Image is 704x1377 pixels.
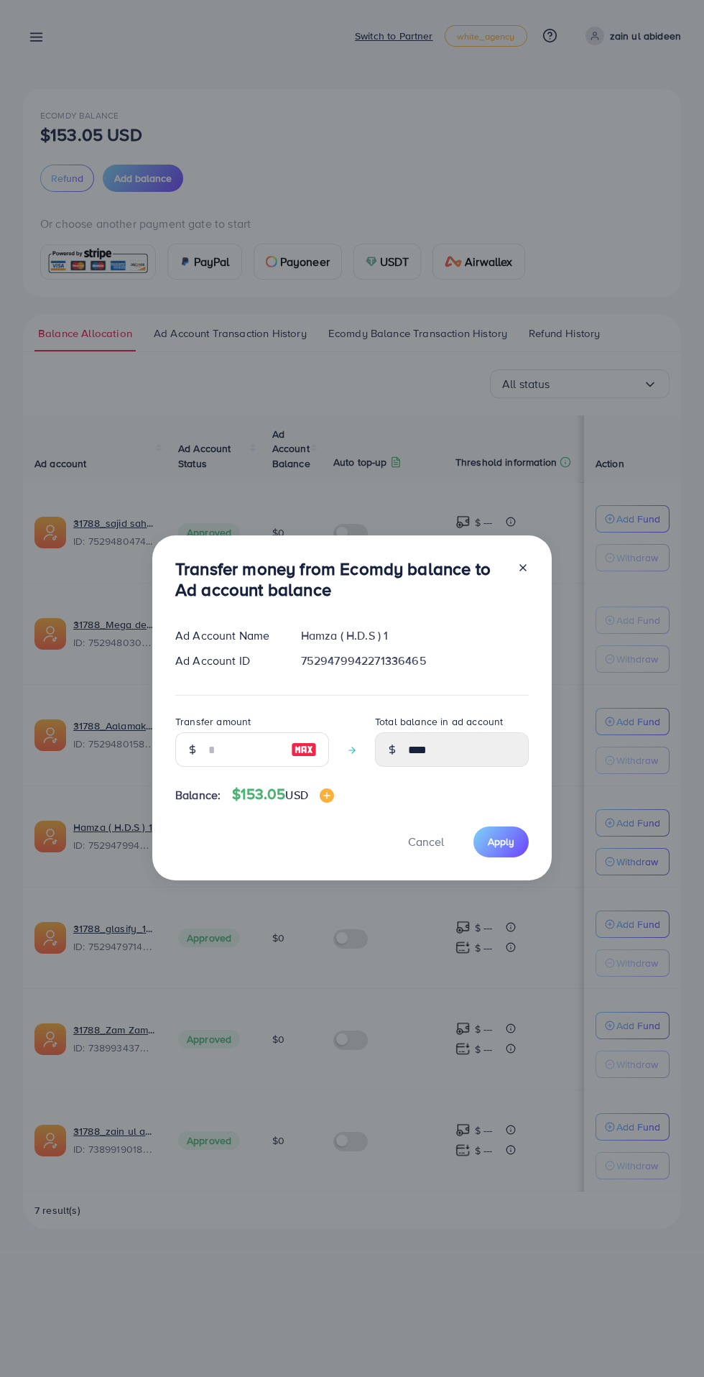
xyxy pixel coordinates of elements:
[164,627,290,644] div: Ad Account Name
[290,627,540,644] div: Hamza ( H.D.S ) 1
[291,741,317,758] img: image
[164,653,290,669] div: Ad Account ID
[643,1312,693,1366] iframe: Chat
[175,558,506,600] h3: Transfer money from Ecomdy balance to Ad account balance
[320,788,334,803] img: image
[473,826,529,857] button: Apply
[175,714,251,729] label: Transfer amount
[232,786,334,803] h4: $153.05
[390,826,462,857] button: Cancel
[375,714,503,729] label: Total balance in ad account
[408,834,444,849] span: Cancel
[175,787,221,803] span: Balance:
[290,653,540,669] div: 7529479942271336465
[488,834,514,849] span: Apply
[285,787,307,803] span: USD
